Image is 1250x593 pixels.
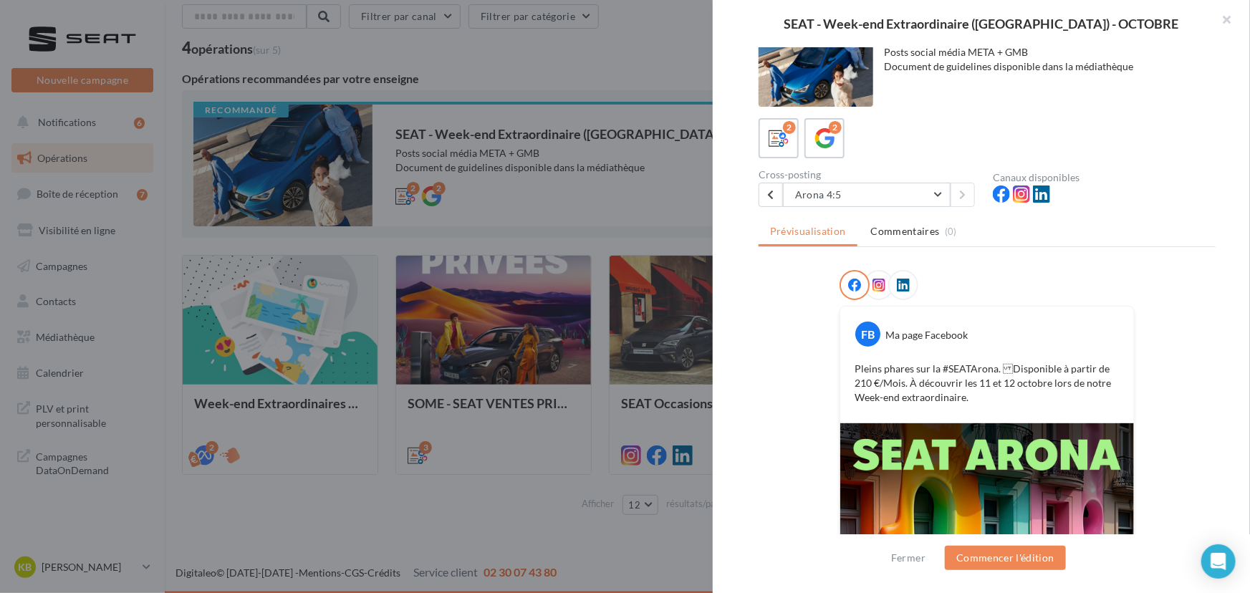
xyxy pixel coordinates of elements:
span: Commentaires [871,224,940,238]
button: Fermer [885,549,931,567]
div: SEAT - Week-end Extraordinaire ([GEOGRAPHIC_DATA]) - OCTOBRE [736,17,1227,30]
div: 2 [829,121,842,134]
div: FB [855,322,880,347]
span: (0) [945,226,957,237]
p: Pleins phares sur la #SEATArona. Disponible à partir de 210 €/Mois. À découvrir les 11 et 12 octo... [855,362,1120,405]
div: Cross-posting [759,170,981,180]
div: Posts social média META + GMB Document de guidelines disponible dans la médiathèque [885,45,1205,74]
div: Canaux disponibles [993,173,1216,183]
div: Ma page Facebook [885,328,968,342]
button: Commencer l'édition [945,546,1066,570]
div: 2 [783,121,796,134]
div: Open Intercom Messenger [1201,544,1236,579]
button: Arona 4:5 [783,183,951,207]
